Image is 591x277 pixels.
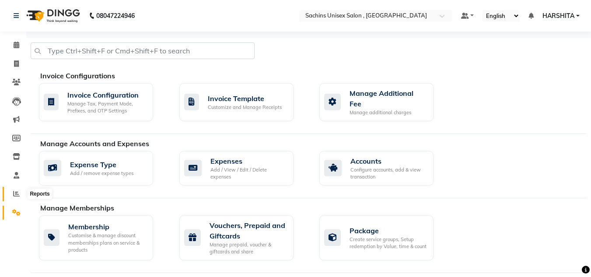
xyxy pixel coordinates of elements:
[208,104,282,111] div: Customize and Manage Receipts
[208,93,282,104] div: Invoice Template
[28,189,52,199] div: Reports
[39,151,166,186] a: Expense TypeAdd / remove expense types
[31,42,255,59] input: Type Ctrl+Shift+F or Cmd+Shift+F to search
[39,215,166,260] a: MembershipCustomise & manage discount memberships plans on service & products
[210,241,287,256] div: Manage prepaid, voucher & giftcards and share
[179,83,307,121] a: Invoice TemplateCustomize and Manage Receipts
[350,166,427,181] div: Configure accounts, add & view transaction
[210,220,287,241] div: Vouchers, Prepaid and Giftcards
[67,100,146,115] div: Manage Tax, Payment Mode, Prefixes, and OTP Settings
[179,215,307,260] a: Vouchers, Prepaid and GiftcardsManage prepaid, voucher & giftcards and share
[319,83,447,121] a: Manage Additional FeeManage additional charges
[319,151,447,186] a: AccountsConfigure accounts, add & view transaction
[68,221,146,232] div: Membership
[70,159,133,170] div: Expense Type
[39,83,166,121] a: Invoice ConfigurationManage Tax, Payment Mode, Prefixes, and OTP Settings
[210,156,287,166] div: Expenses
[70,170,133,177] div: Add / remove expense types
[350,109,427,116] div: Manage additional charges
[179,151,307,186] a: ExpensesAdd / View / Edit / Delete expenses
[68,232,146,254] div: Customise & manage discount memberships plans on service & products
[350,88,427,109] div: Manage Additional Fee
[210,166,287,181] div: Add / View / Edit / Delete expenses
[319,215,447,260] a: PackageCreate service groups, Setup redemption by Value, time & count
[96,4,135,28] b: 08047224946
[350,156,427,166] div: Accounts
[22,4,82,28] img: logo
[67,90,146,100] div: Invoice Configuration
[350,225,427,236] div: Package
[350,236,427,250] div: Create service groups, Setup redemption by Value, time & count
[542,11,574,21] span: HARSHITA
